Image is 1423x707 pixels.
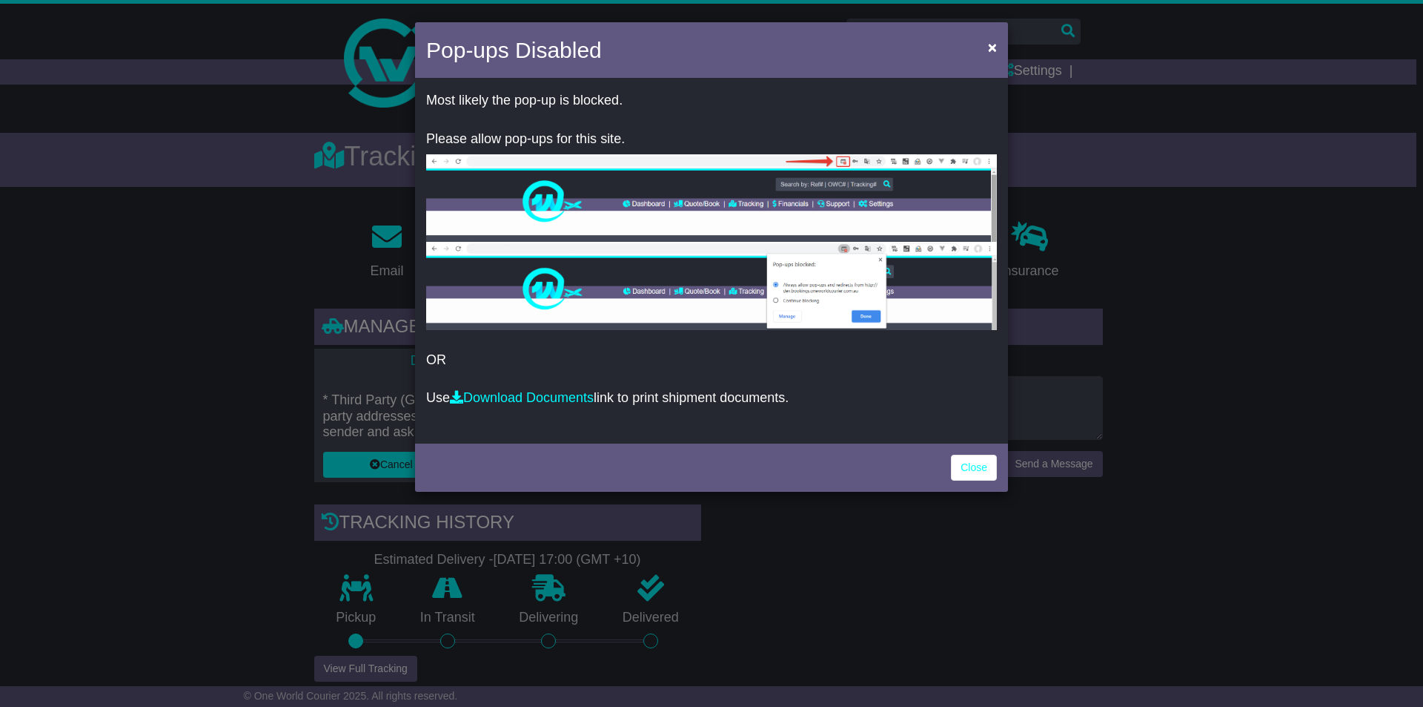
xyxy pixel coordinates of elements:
[981,32,1004,62] button: Close
[426,242,997,330] img: allow-popup-2.png
[450,390,594,405] a: Download Documents
[426,390,997,407] p: Use link to print shipment documents.
[415,82,1008,440] div: OR
[426,154,997,242] img: allow-popup-1.png
[426,93,997,109] p: Most likely the pop-up is blocked.
[426,131,997,148] p: Please allow pop-ups for this site.
[951,455,997,481] a: Close
[426,33,602,67] h4: Pop-ups Disabled
[988,39,997,56] span: ×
